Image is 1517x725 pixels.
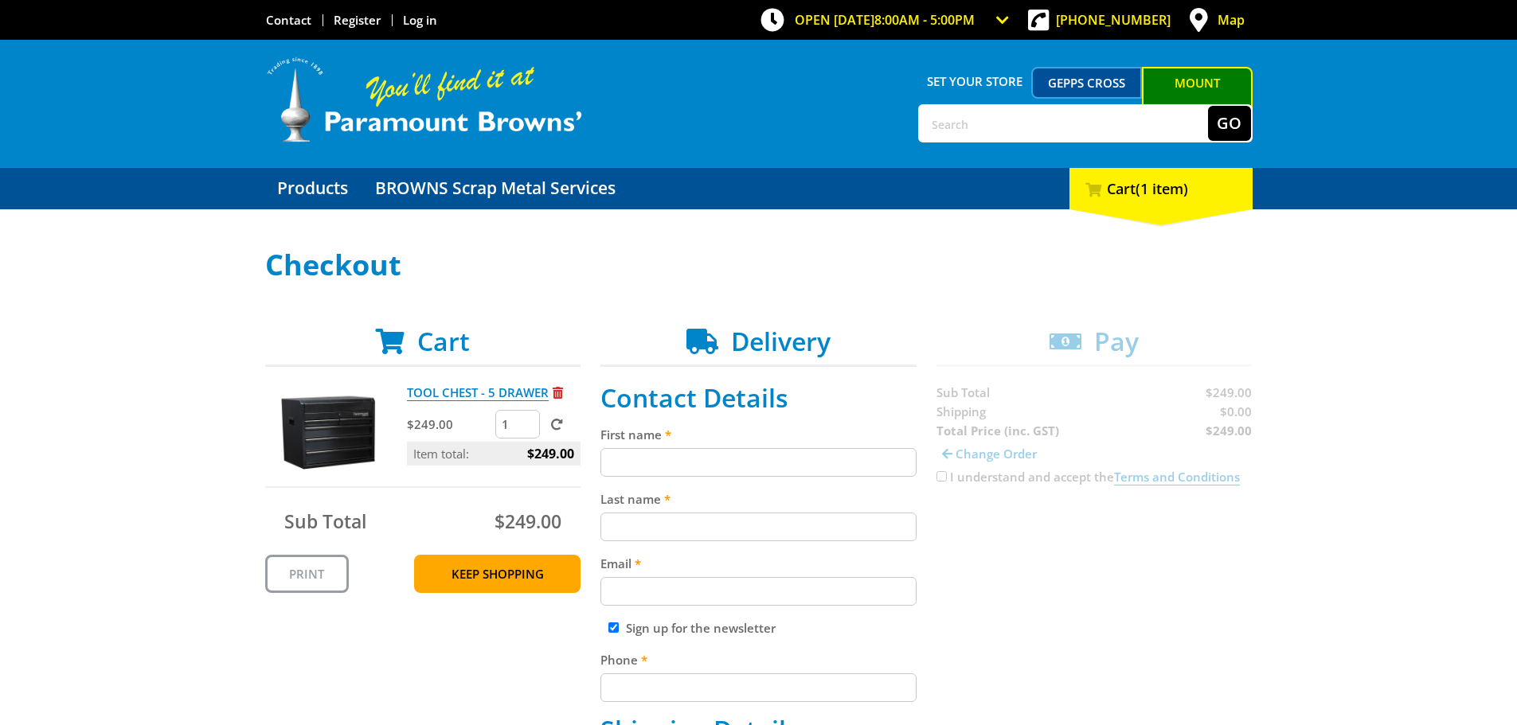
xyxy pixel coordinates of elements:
[920,106,1208,141] input: Search
[553,384,563,400] a: Remove from cart
[265,555,349,593] a: Print
[795,11,975,29] span: OPEN [DATE]
[407,415,492,434] p: $249.00
[874,11,975,29] span: 8:00am - 5:00pm
[417,324,470,358] span: Cart
[600,577,917,606] input: Please enter your email address.
[626,620,776,636] label: Sign up for the newsletter
[600,650,917,669] label: Phone
[265,249,1253,281] h1: Checkout
[1136,179,1188,198] span: (1 item)
[266,12,311,28] a: Go to the Contact page
[363,168,628,209] a: Go to the BROWNS Scrap Metal Services page
[280,383,376,478] img: TOOL CHEST - 5 DRAWER
[265,168,360,209] a: Go to the Products page
[600,513,917,541] input: Please enter your last name.
[334,12,381,28] a: Go to the registration page
[600,448,917,477] input: Please enter your first name.
[600,554,917,573] label: Email
[1031,67,1142,99] a: Gepps Cross
[600,673,917,702] input: Please enter your telephone number.
[407,442,581,466] p: Item total:
[284,509,366,534] span: Sub Total
[600,383,917,413] h2: Contact Details
[414,555,581,593] a: Keep Shopping
[495,509,561,534] span: $249.00
[265,56,584,144] img: Paramount Browns'
[600,425,917,444] label: First name
[731,324,831,358] span: Delivery
[527,442,574,466] span: $249.00
[407,384,549,401] a: TOOL CHEST - 5 DRAWER
[600,489,917,509] label: Last name
[1142,67,1253,127] a: Mount [PERSON_NAME]
[1069,168,1253,209] div: Cart
[403,12,437,28] a: Log in
[918,67,1032,95] span: Set your store
[1208,106,1251,141] button: Go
